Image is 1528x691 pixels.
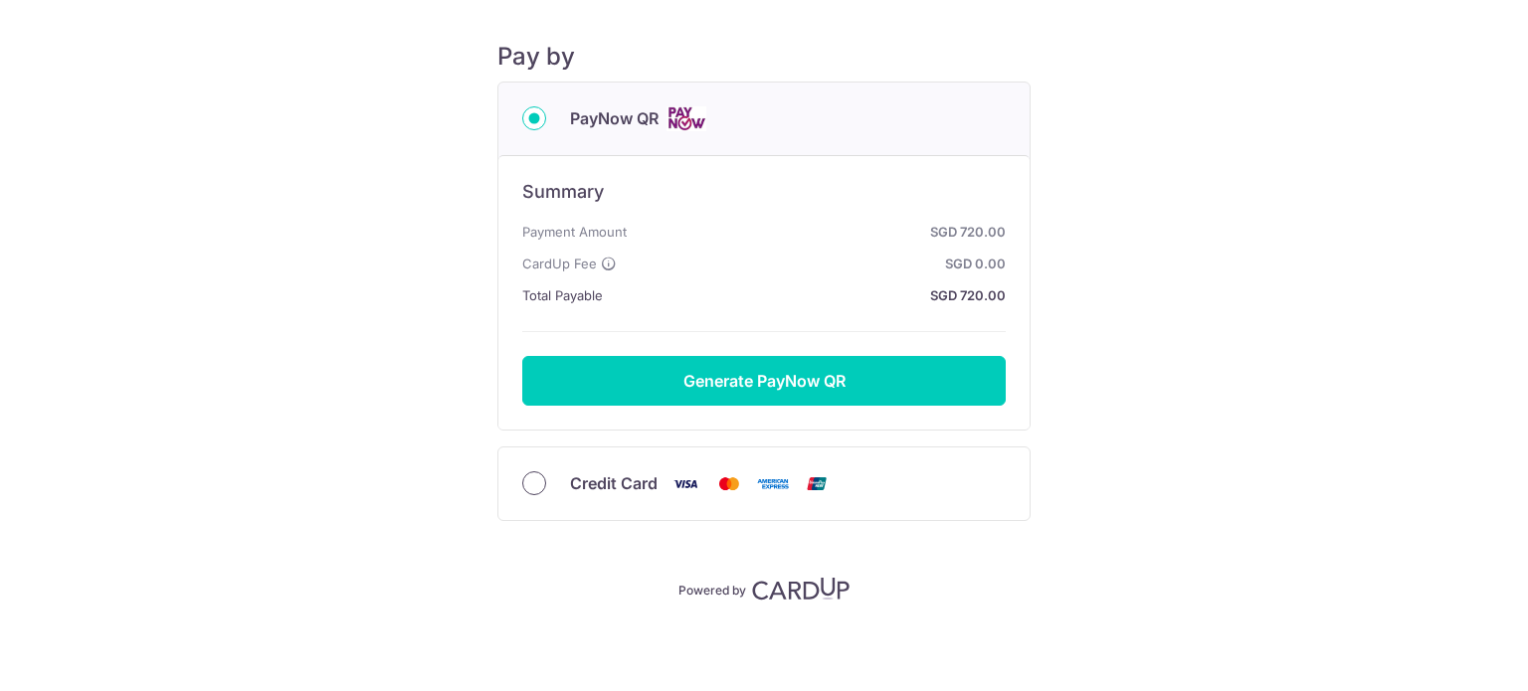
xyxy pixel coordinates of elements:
img: Visa [666,471,705,496]
span: CardUp Fee [522,252,597,275]
strong: SGD 720.00 [611,283,1006,307]
span: Credit Card [570,471,658,495]
span: PayNow QR [570,106,659,130]
img: American Express [753,471,793,496]
h6: Summary [522,180,1006,204]
strong: SGD 720.00 [635,220,1006,244]
img: CardUp [752,577,850,601]
img: Cards logo [667,106,706,131]
strong: SGD 0.00 [625,252,1006,275]
p: Powered by [678,579,746,599]
span: Total Payable [522,283,603,307]
div: Credit Card Visa Mastercard American Express Union Pay [522,471,1006,496]
img: Union Pay [797,471,837,496]
img: Mastercard [709,471,749,496]
h5: Pay by [497,42,1031,72]
div: PayNow QR Cards logo [522,106,1006,131]
button: Generate PayNow QR [522,356,1006,406]
span: Payment Amount [522,220,627,244]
